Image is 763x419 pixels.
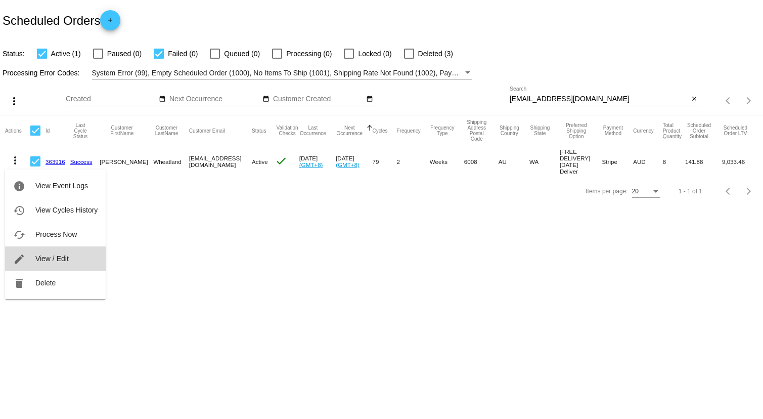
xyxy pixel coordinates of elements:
[35,206,98,214] span: View Cycles History
[13,277,25,289] mat-icon: delete
[35,182,88,190] span: View Event Logs
[35,255,69,263] span: View / Edit
[35,230,77,238] span: Process Now
[13,204,25,217] mat-icon: history
[13,229,25,241] mat-icon: cached
[35,279,56,287] span: Delete
[13,253,25,265] mat-icon: edit
[13,180,25,192] mat-icon: info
